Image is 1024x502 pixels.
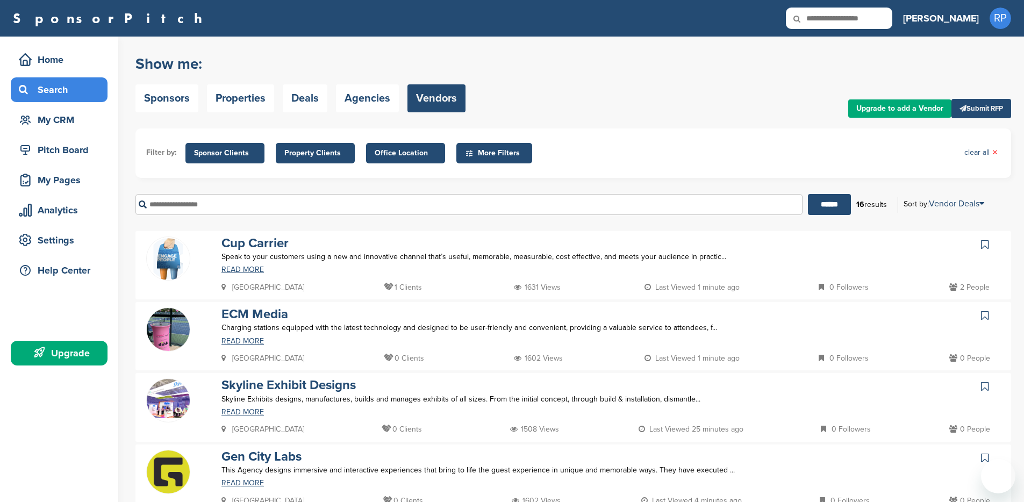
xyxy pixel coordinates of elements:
div: Sort by: [904,199,984,208]
a: READ MORE [221,266,792,274]
p: [GEOGRAPHIC_DATA] [221,422,304,436]
span: RP [990,8,1011,29]
p: Speak to your customers using a new and innovative channel that’s useful, memorable, measurable, ... [221,250,792,263]
p: 1631 Views [514,281,561,294]
span: Office Location [375,147,436,159]
a: [PERSON_NAME] [903,6,979,30]
p: 0 Followers [819,352,869,365]
p: 1602 Views [514,352,563,365]
div: Analytics [16,200,108,220]
p: 0 Followers [821,422,871,436]
p: 0 Clients [384,352,424,365]
a: ECM Media [221,306,288,322]
p: Skyline Exhibits designs, manufactures, builds and manages exhibits of all sizes. From the initia... [221,392,792,406]
a: Properties [207,84,274,112]
a: Cup Carrier [221,235,289,251]
a: READ MORE [221,338,792,345]
a: Home [11,47,108,72]
a: SponsorPitch [13,11,209,25]
p: Last Viewed 1 minute ago [645,352,740,365]
p: 0 People [949,422,990,436]
span: Sponsor Clients [194,147,256,159]
img: Ovugz6qm 400x400 [147,450,190,493]
div: My CRM [16,110,108,130]
a: clear all× [964,147,998,159]
p: 0 Clients [382,422,422,436]
img: Skyline webinar behind scenes exhibitorlive2023 [147,379,190,419]
a: Settings [11,228,108,253]
div: My Pages [16,170,108,190]
a: Search [11,77,108,102]
h2: Show me: [135,54,466,74]
a: My Pages [11,168,108,192]
li: Filter by: [146,147,177,159]
h3: [PERSON_NAME] [903,11,979,26]
p: [GEOGRAPHIC_DATA] [221,281,304,294]
p: Last Viewed 1 minute ago [645,281,740,294]
p: 2 People [949,281,990,294]
img: Cup carrier [147,237,190,281]
div: Pitch Board [16,140,108,160]
div: Settings [16,231,108,250]
a: Pitch Board [11,138,108,162]
b: 16 [856,200,864,209]
div: Upgrade [16,343,108,363]
a: Submit RFP [951,99,1011,118]
p: This Agency designs immersive and interactive experiences that bring to life the guest experience... [221,463,792,477]
p: 0 Followers [819,281,869,294]
a: Skyline Exhibit Designs [221,377,356,393]
p: Charging stations equipped with the latest technology and designed to be user-friendly and conven... [221,321,792,334]
a: Vendor Deals [929,198,984,209]
div: Search [16,80,108,99]
span: Property Clients [284,147,346,159]
div: Home [16,50,108,69]
a: My CRM [11,107,108,132]
a: READ MORE [221,408,792,416]
p: [GEOGRAPHIC_DATA] [221,352,304,365]
a: Sponsors [135,84,198,112]
a: READ MORE [221,479,792,487]
a: Help Center [11,258,108,283]
p: Last Viewed 25 minutes ago [639,422,743,436]
span: × [992,147,998,159]
a: Deals [283,84,327,112]
iframe: Button to launch messaging window [981,459,1015,493]
a: Upgrade [11,341,108,365]
div: Help Center [16,261,108,280]
p: 0 People [949,352,990,365]
a: Analytics [11,198,108,223]
a: Gen City Labs [221,449,302,464]
a: Upgrade to add a Vendor [848,99,951,118]
span: More Filters [465,147,527,159]
img: The dink charger [147,308,190,351]
div: results [851,196,892,214]
p: 1508 Views [510,422,559,436]
p: 1 Clients [384,281,422,294]
a: Agencies [336,84,399,112]
a: Vendors [407,84,466,112]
